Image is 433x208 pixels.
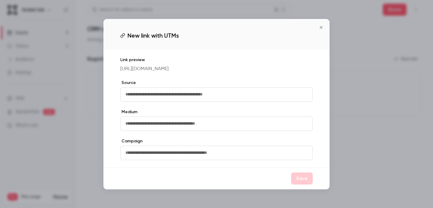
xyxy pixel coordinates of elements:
label: Campaign [120,138,313,144]
button: Close [315,21,327,33]
p: [URL][DOMAIN_NAME] [120,65,313,73]
p: Link preview [120,57,313,63]
label: Medium [120,109,313,115]
span: New link with UTMs [127,31,179,40]
label: Source [120,80,313,86]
